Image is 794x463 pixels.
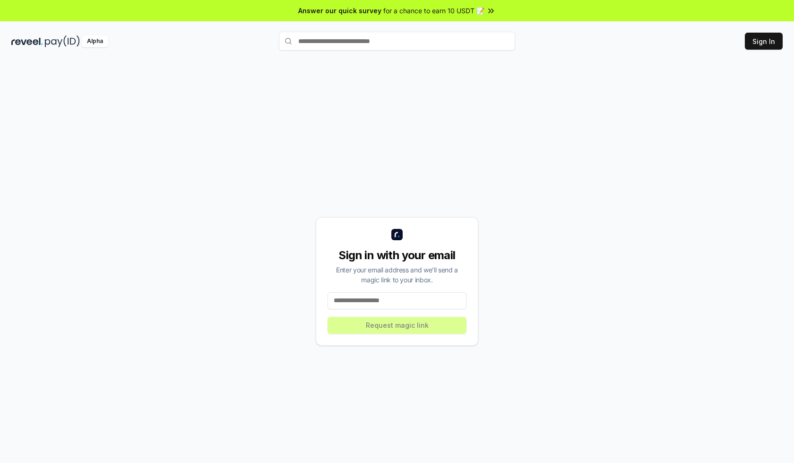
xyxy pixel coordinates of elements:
[383,6,484,16] span: for a chance to earn 10 USDT 📝
[298,6,381,16] span: Answer our quick survey
[328,265,466,285] div: Enter your email address and we’ll send a magic link to your inbox.
[328,248,466,263] div: Sign in with your email
[45,35,80,47] img: pay_id
[11,35,43,47] img: reveel_dark
[82,35,108,47] div: Alpha
[745,33,783,50] button: Sign In
[391,229,403,240] img: logo_small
